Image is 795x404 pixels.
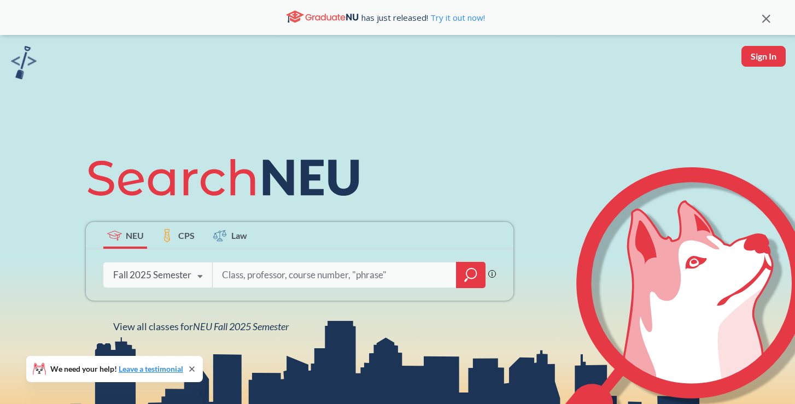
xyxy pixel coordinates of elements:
span: CPS [178,229,195,242]
div: Fall 2025 Semester [113,269,191,281]
img: sandbox logo [11,46,37,79]
a: Try it out now! [428,12,485,23]
span: NEU [126,229,144,242]
a: sandbox logo [11,46,37,83]
span: NEU Fall 2025 Semester [193,320,289,332]
button: Sign In [741,46,786,67]
a: Leave a testimonial [119,364,183,373]
span: has just released! [361,11,485,24]
svg: magnifying glass [464,267,477,283]
input: Class, professor, course number, "phrase" [221,264,448,286]
span: Law [231,229,247,242]
div: magnifying glass [456,262,486,288]
span: We need your help! [50,365,183,373]
span: View all classes for [113,320,289,332]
